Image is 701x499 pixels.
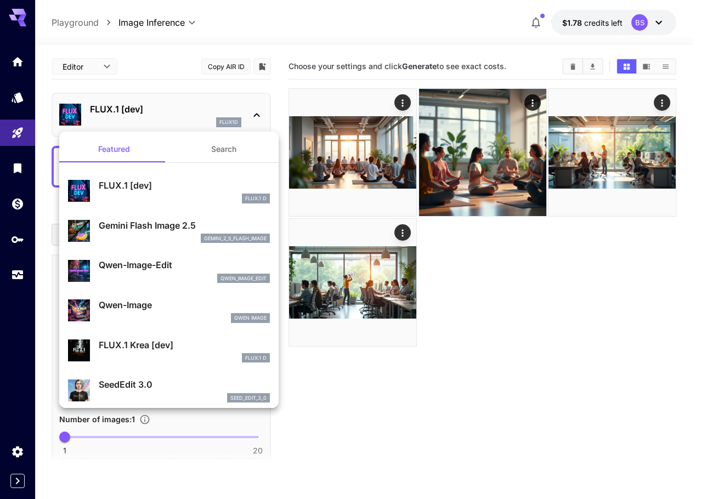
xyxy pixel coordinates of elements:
[68,214,270,248] div: Gemini Flash Image 2.5gemini_2_5_flash_image
[99,378,270,391] p: SeedEdit 3.0
[221,275,267,282] p: qwen_image_edit
[169,136,279,162] button: Search
[68,254,270,287] div: Qwen-Image-Editqwen_image_edit
[68,294,270,327] div: Qwen-ImageQwen Image
[68,174,270,208] div: FLUX.1 [dev]FLUX.1 D
[99,258,270,271] p: Qwen-Image-Edit
[234,314,267,322] p: Qwen Image
[99,219,270,232] p: Gemini Flash Image 2.5
[59,136,169,162] button: Featured
[245,195,267,202] p: FLUX.1 D
[99,298,270,311] p: Qwen-Image
[99,179,270,192] p: FLUX.1 [dev]
[68,373,270,407] div: SeedEdit 3.0seed_edit_3_0
[230,394,267,402] p: seed_edit_3_0
[99,338,270,351] p: FLUX.1 Krea [dev]
[204,235,267,242] p: gemini_2_5_flash_image
[68,334,270,367] div: FLUX.1 Krea [dev]FLUX.1 D
[245,354,267,362] p: FLUX.1 D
